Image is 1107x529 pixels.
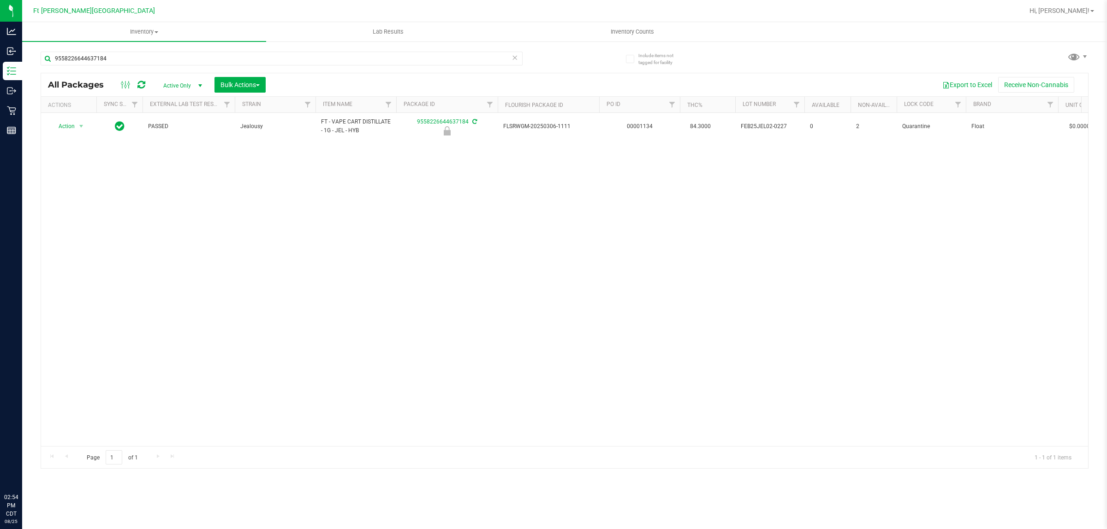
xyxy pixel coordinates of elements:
[300,97,315,112] a: Filter
[1065,102,1093,108] a: Unit Cost
[902,122,960,131] span: Quarantine
[904,101,934,107] a: Lock Code
[220,81,260,88] span: Bulk Actions
[936,77,998,93] button: Export to Excel
[50,120,75,133] span: Action
[242,101,261,107] a: Strain
[7,126,16,135] inline-svg: Reports
[973,101,991,107] a: Brand
[9,455,37,483] iframe: Resource center
[665,97,680,112] a: Filter
[627,123,653,129] a: 00001134
[4,518,18,525] p: 08/25
[106,450,122,464] input: 1
[7,66,16,76] inline-svg: Inventory
[220,97,235,112] a: Filter
[127,97,143,112] a: Filter
[7,86,16,95] inline-svg: Outbound
[1043,97,1058,112] a: Filter
[76,120,87,133] span: select
[381,97,396,112] a: Filter
[104,101,139,107] a: Sync Status
[214,77,266,93] button: Bulk Actions
[858,102,899,108] a: Non-Available
[971,122,1053,131] span: Float
[1027,450,1079,464] span: 1 - 1 of 1 items
[789,97,804,112] a: Filter
[812,102,839,108] a: Available
[4,493,18,518] p: 02:54 PM CDT
[482,97,498,112] a: Filter
[471,118,477,125] span: Sync from Compliance System
[150,101,222,107] a: External Lab Test Result
[512,52,518,64] span: Clear
[79,450,145,464] span: Page of 1
[687,102,702,108] a: THC%
[240,122,310,131] span: Jealousy
[395,126,499,135] div: Quarantine
[321,118,391,135] span: FT - VAPE CART DISTILLATE - 1G - JEL - HYB
[417,118,469,125] a: 9558226644637184
[148,122,229,131] span: PASSED
[41,52,523,65] input: Search Package ID, Item Name, SKU, Lot or Part Number...
[7,106,16,115] inline-svg: Retail
[998,77,1074,93] button: Receive Non-Cannabis
[856,122,891,131] span: 2
[404,101,435,107] a: Package ID
[323,101,352,107] a: Item Name
[505,102,563,108] a: Flourish Package ID
[685,120,715,133] span: 84.3000
[607,101,620,107] a: PO ID
[638,52,684,66] span: Include items not tagged for facility
[503,122,594,131] span: FLSRWGM-20250306-1111
[741,122,799,131] span: FEB25JEL02-0227
[48,80,113,90] span: All Packages
[951,97,966,112] a: Filter
[743,101,776,107] a: Lot Number
[810,122,845,131] span: 0
[1058,113,1104,140] td: $0.00000
[115,120,125,133] span: In Sync
[48,102,93,108] div: Actions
